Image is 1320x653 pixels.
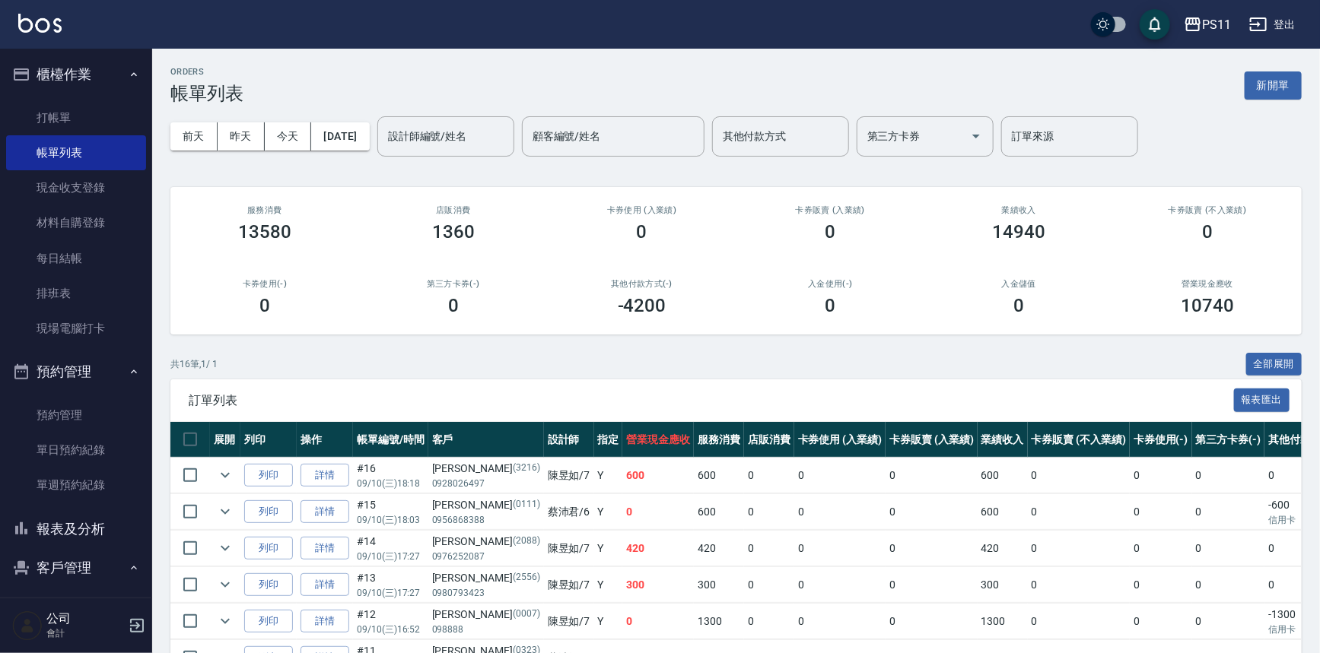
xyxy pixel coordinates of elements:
[265,122,312,151] button: 今天
[694,494,744,530] td: 600
[622,494,694,530] td: 0
[1234,388,1290,412] button: 報表匯出
[353,531,428,566] td: #14
[1028,458,1130,493] td: 0
[432,513,540,527] p: 0956868388
[6,55,146,94] button: 櫃檯作業
[432,221,475,242] h3: 1360
[886,567,978,603] td: 0
[353,604,428,639] td: #12
[1130,458,1192,493] td: 0
[513,534,540,550] p: (2088)
[1028,567,1130,603] td: 0
[744,531,794,566] td: 0
[978,422,1028,458] th: 業績收入
[544,422,594,458] th: 設計師
[6,468,146,502] a: 單週預約紀錄
[754,279,906,289] h2: 入金使用(-)
[694,567,744,603] td: 300
[244,573,293,597] button: 列印
[311,122,369,151] button: [DATE]
[594,531,623,566] td: Y
[170,122,218,151] button: 前天
[1234,392,1290,407] a: 報表匯出
[189,205,341,215] h3: 服務消費
[594,494,623,530] td: Y
[240,422,297,458] th: 列印
[432,586,540,600] p: 0980793423
[6,170,146,205] a: 現金收支登錄
[886,422,978,458] th: 卡券販賣 (入業績)
[1245,78,1302,92] a: 新開單
[448,295,459,316] h3: 0
[794,567,886,603] td: 0
[6,594,146,629] a: 客戶列表
[513,570,540,586] p: (2556)
[357,623,425,636] p: 09/10 (三) 16:52
[886,531,978,566] td: 0
[377,279,530,289] h2: 第三方卡券(-)
[744,458,794,493] td: 0
[566,205,718,215] h2: 卡券使用 (入業績)
[1130,604,1192,639] td: 0
[794,494,886,530] td: 0
[6,509,146,549] button: 報表及分析
[432,570,540,586] div: [PERSON_NAME]
[6,433,146,468] a: 單日預約紀錄
[357,477,425,490] p: 09/10 (三) 18:18
[544,567,594,603] td: 陳昱如 /7
[432,550,540,563] p: 0976252087
[357,513,425,527] p: 09/10 (三) 18:03
[544,604,594,639] td: 陳昱如 /7
[1130,422,1192,458] th: 卡券使用(-)
[297,422,353,458] th: 操作
[353,458,428,493] td: #16
[244,500,293,524] button: 列印
[1192,422,1265,458] th: 第三方卡券(-)
[886,494,978,530] td: 0
[594,604,623,639] td: Y
[244,464,293,487] button: 列印
[694,422,744,458] th: 服務消費
[594,422,623,458] th: 指定
[210,422,240,458] th: 展開
[943,279,1095,289] h2: 入金儲值
[432,497,540,513] div: [PERSON_NAME]
[1192,531,1265,566] td: 0
[357,586,425,600] p: 09/10 (三) 17:27
[513,461,540,477] p: (3216)
[353,422,428,458] th: 帳單編號/時間
[1192,494,1265,530] td: 0
[244,610,293,633] button: 列印
[622,531,694,566] td: 420
[6,241,146,276] a: 每日結帳
[301,464,349,487] a: 詳情
[259,295,270,316] h3: 0
[1013,295,1024,316] h3: 0
[744,567,794,603] td: 0
[825,295,835,316] h3: 0
[694,531,744,566] td: 420
[428,422,544,458] th: 客戶
[566,279,718,289] h2: 其他付款方式(-)
[1181,295,1234,316] h3: 10740
[6,100,146,135] a: 打帳單
[214,500,237,523] button: expand row
[214,573,237,596] button: expand row
[886,604,978,639] td: 0
[6,398,146,433] a: 預約管理
[622,458,694,493] td: 600
[1202,221,1213,242] h3: 0
[513,607,540,623] p: (0007)
[6,276,146,311] a: 排班表
[301,610,349,633] a: 詳情
[943,205,1095,215] h2: 業績收入
[6,311,146,346] a: 現場電腦打卡
[357,550,425,563] p: 09/10 (三) 17:27
[1130,494,1192,530] td: 0
[218,122,265,151] button: 昨天
[170,67,243,77] h2: ORDERS
[1192,604,1265,639] td: 0
[978,604,1028,639] td: 1300
[544,494,594,530] td: 蔡沛君 /6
